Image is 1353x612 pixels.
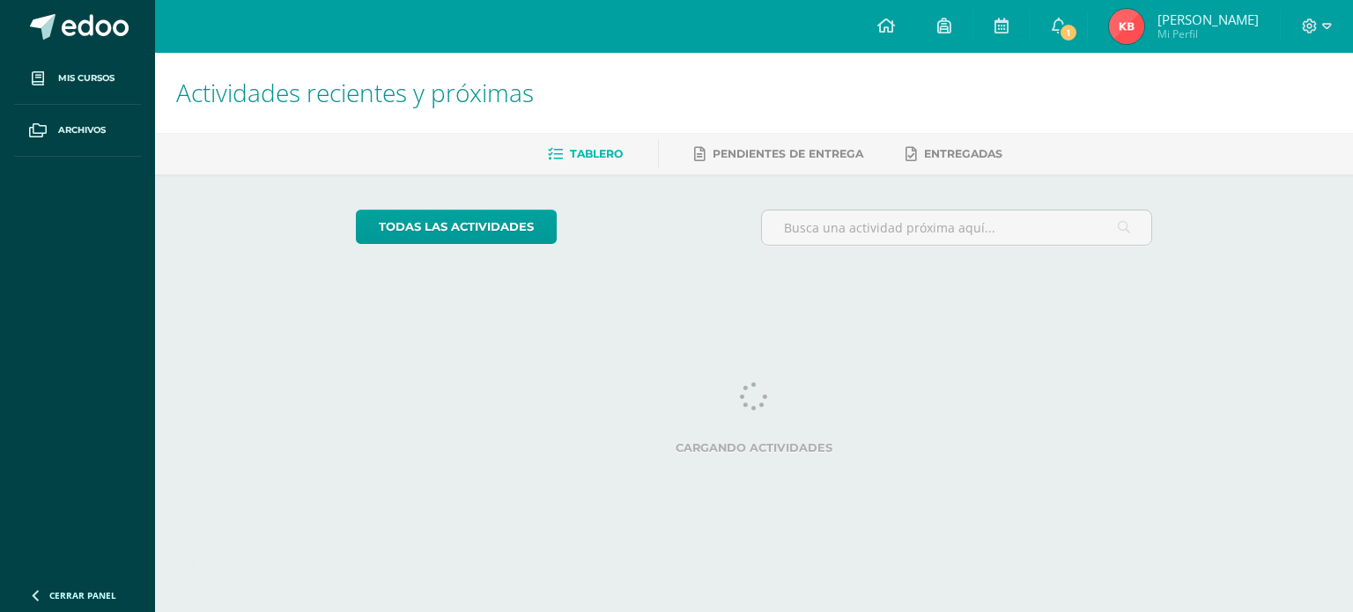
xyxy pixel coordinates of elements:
span: Entregadas [924,147,1002,160]
input: Busca una actividad próxima aquí... [762,210,1152,245]
img: aef296f7f59f5fe484a73ea8902b08f3.png [1109,9,1144,44]
span: Mi Perfil [1157,26,1259,41]
span: Tablero [570,147,623,160]
span: Mis cursos [58,71,115,85]
span: 1 [1059,23,1078,42]
span: Archivos [58,123,106,137]
a: Entregadas [906,140,1002,168]
a: Pendientes de entrega [694,140,863,168]
span: Actividades recientes y próximas [176,76,534,109]
span: Pendientes de entrega [713,147,863,160]
span: [PERSON_NAME] [1157,11,1259,28]
a: Tablero [548,140,623,168]
a: todas las Actividades [356,210,557,244]
a: Archivos [14,105,141,157]
a: Mis cursos [14,53,141,105]
label: Cargando actividades [356,441,1153,454]
span: Cerrar panel [49,589,116,601]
